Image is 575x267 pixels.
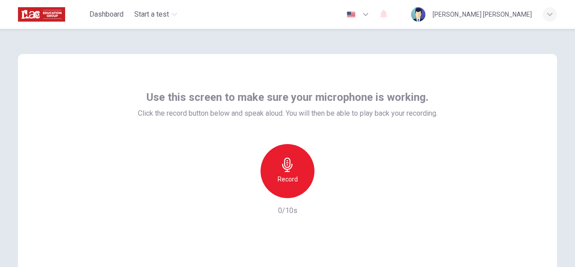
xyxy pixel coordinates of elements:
h6: Record [278,174,298,185]
button: Record [261,144,314,198]
h6: 0/10s [278,205,297,216]
span: Click the record button below and speak aloud. You will then be able to play back your recording. [138,108,438,119]
button: Dashboard [86,6,127,23]
span: Start a test [134,9,169,20]
div: [PERSON_NAME] [PERSON_NAME] [433,9,532,20]
img: Profile picture [411,7,425,22]
a: ILAC logo [18,5,86,23]
img: ILAC logo [18,5,65,23]
img: en [345,11,357,18]
button: Start a test [131,6,181,23]
span: Dashboard [89,9,124,20]
span: Use this screen to make sure your microphone is working. [146,90,429,104]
